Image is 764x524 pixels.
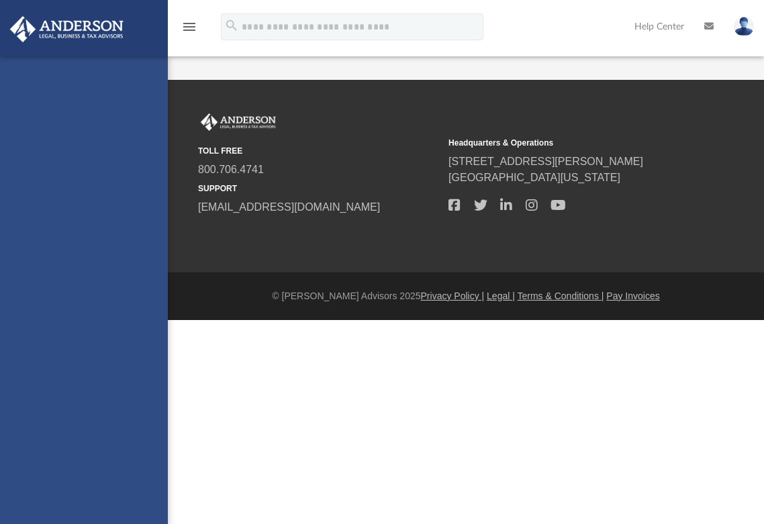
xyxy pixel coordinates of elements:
[448,172,620,183] a: [GEOGRAPHIC_DATA][US_STATE]
[6,16,128,42] img: Anderson Advisors Platinum Portal
[198,201,380,213] a: [EMAIL_ADDRESS][DOMAIN_NAME]
[487,291,515,301] a: Legal |
[606,291,659,301] a: Pay Invoices
[198,113,279,131] img: Anderson Advisors Platinum Portal
[448,156,643,167] a: [STREET_ADDRESS][PERSON_NAME]
[181,25,197,35] a: menu
[198,145,439,157] small: TOLL FREE
[181,19,197,35] i: menu
[518,291,604,301] a: Terms & Conditions |
[168,289,764,303] div: © [PERSON_NAME] Advisors 2025
[448,137,689,149] small: Headquarters & Operations
[421,291,485,301] a: Privacy Policy |
[734,17,754,36] img: User Pic
[224,18,239,33] i: search
[198,164,264,175] a: 800.706.4741
[198,182,439,195] small: SUPPORT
